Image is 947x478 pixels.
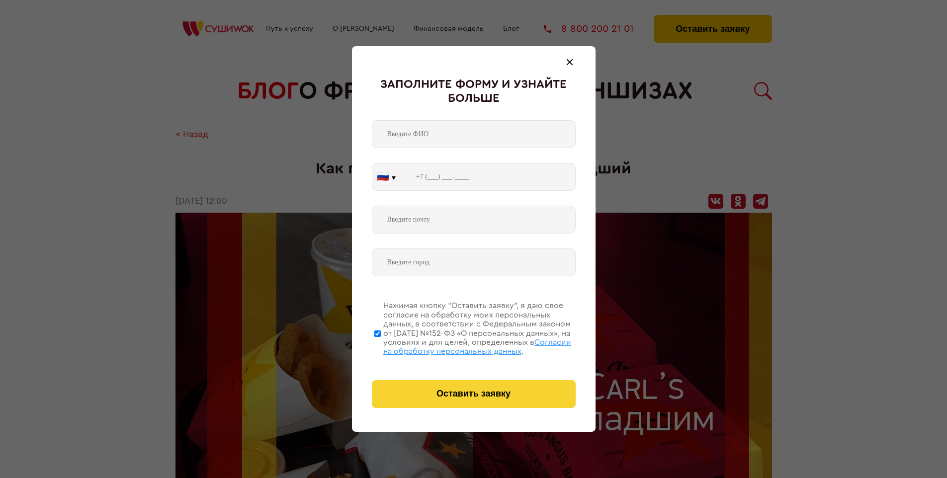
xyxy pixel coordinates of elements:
div: Нажимая кнопку “Оставить заявку”, я даю свое согласие на обработку моих персональных данных, в со... [383,301,576,356]
input: Введите ФИО [372,120,576,148]
div: Заполните форму и узнайте больше [372,78,576,105]
span: Согласии на обработку персональных данных [383,338,571,355]
input: Введите город [372,248,576,276]
input: Введите почту [372,206,576,234]
button: Оставить заявку [372,380,576,408]
input: +7 (___) ___-____ [401,163,576,191]
button: 🇷🇺 [372,163,401,190]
